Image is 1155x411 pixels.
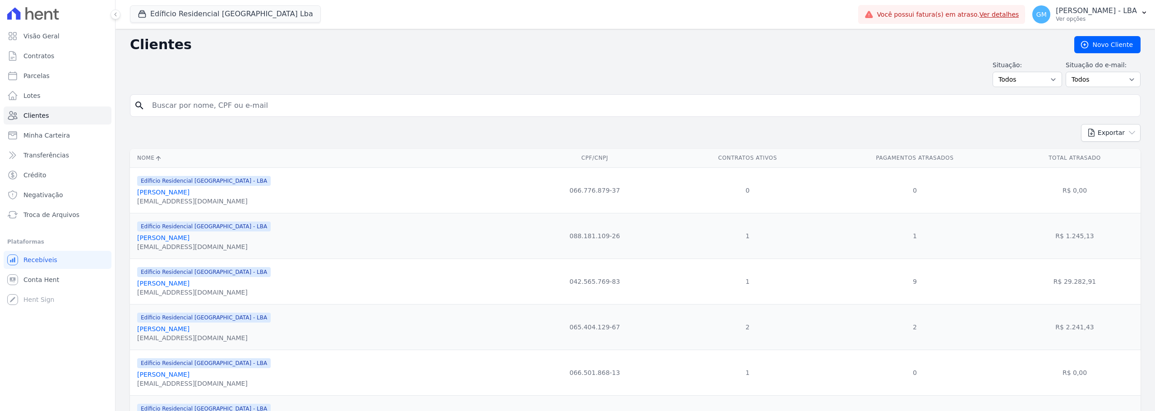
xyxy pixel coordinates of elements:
span: Negativação [23,190,63,199]
a: Transferências [4,146,111,164]
i: search [134,100,145,111]
a: Parcelas [4,67,111,85]
td: 066.501.868-13 [515,350,675,395]
span: Edíficio Residencial [GEOGRAPHIC_DATA] - LBA [137,358,271,368]
a: [PERSON_NAME] [137,234,189,241]
a: Novo Cliente [1074,36,1141,53]
span: GM [1036,11,1047,18]
td: 1 [675,213,821,259]
td: 2 [821,304,1009,350]
a: [PERSON_NAME] [137,325,189,332]
span: Troca de Arquivos [23,210,79,219]
span: Visão Geral [23,32,60,41]
a: Negativação [4,186,111,204]
td: 1 [821,213,1009,259]
a: Recebíveis [4,251,111,269]
span: Edíficio Residencial [GEOGRAPHIC_DATA] - LBA [137,176,271,186]
button: Edíficio Residencial [GEOGRAPHIC_DATA] Lba [130,5,321,23]
span: Clientes [23,111,49,120]
td: 0 [821,167,1009,213]
td: R$ 29.282,91 [1009,259,1141,304]
p: [PERSON_NAME] - LBA [1056,6,1137,15]
span: Lotes [23,91,41,100]
span: Crédito [23,171,46,180]
td: 2 [675,304,821,350]
td: 042.565.769-83 [515,259,675,304]
span: Conta Hent [23,275,59,284]
th: Contratos Ativos [675,149,821,167]
div: [EMAIL_ADDRESS][DOMAIN_NAME] [137,379,271,388]
a: [PERSON_NAME] [137,189,189,196]
span: Transferências [23,151,69,160]
a: Visão Geral [4,27,111,45]
td: 065.404.129-67 [515,304,675,350]
td: 0 [675,167,821,213]
button: GM [PERSON_NAME] - LBA Ver opções [1025,2,1155,27]
td: 1 [675,350,821,395]
div: Plataformas [7,236,108,247]
td: 9 [821,259,1009,304]
div: [EMAIL_ADDRESS][DOMAIN_NAME] [137,333,271,342]
label: Situação: [993,60,1062,70]
label: Situação do e-mail: [1066,60,1141,70]
div: [EMAIL_ADDRESS][DOMAIN_NAME] [137,242,271,251]
a: Minha Carteira [4,126,111,144]
td: 088.181.109-26 [515,213,675,259]
a: Lotes [4,87,111,105]
div: [EMAIL_ADDRESS][DOMAIN_NAME] [137,288,271,297]
span: Edíficio Residencial [GEOGRAPHIC_DATA] - LBA [137,222,271,231]
a: Conta Hent [4,271,111,289]
th: Nome [130,149,515,167]
button: Exportar [1081,124,1141,142]
th: Total Atrasado [1009,149,1141,167]
a: Troca de Arquivos [4,206,111,224]
td: R$ 0,00 [1009,167,1141,213]
h2: Clientes [130,37,1060,53]
td: 066.776.879-37 [515,167,675,213]
a: Ver detalhes [979,11,1019,18]
td: R$ 0,00 [1009,350,1141,395]
td: 0 [821,350,1009,395]
span: Parcelas [23,71,50,80]
span: Você possui fatura(s) em atraso. [877,10,1019,19]
th: CPF/CNPJ [515,149,675,167]
span: Contratos [23,51,54,60]
span: Minha Carteira [23,131,70,140]
input: Buscar por nome, CPF ou e-mail [147,97,1137,115]
span: Edíficio Residencial [GEOGRAPHIC_DATA] - LBA [137,267,271,277]
td: 1 [675,259,821,304]
td: R$ 2.241,43 [1009,304,1141,350]
p: Ver opções [1056,15,1137,23]
a: Contratos [4,47,111,65]
a: [PERSON_NAME] [137,280,189,287]
span: Recebíveis [23,255,57,264]
div: [EMAIL_ADDRESS][DOMAIN_NAME] [137,197,271,206]
th: Pagamentos Atrasados [821,149,1009,167]
a: Crédito [4,166,111,184]
td: R$ 1.245,13 [1009,213,1141,259]
a: [PERSON_NAME] [137,371,189,378]
span: Edíficio Residencial [GEOGRAPHIC_DATA] - LBA [137,313,271,323]
a: Clientes [4,106,111,125]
